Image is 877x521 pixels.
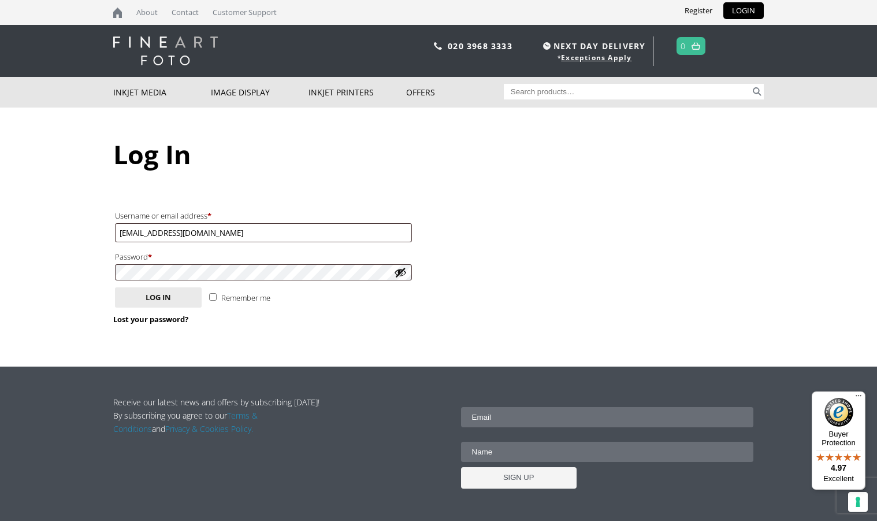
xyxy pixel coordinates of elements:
p: Receive our latest news and offers by subscribing [DATE]! By subscribing you agree to our and [113,396,326,435]
button: Your consent preferences for tracking technologies [848,492,868,512]
p: Buyer Protection [812,430,865,447]
a: Lost your password? [113,314,188,324]
span: Remember me [221,293,270,303]
input: Name [461,442,754,462]
img: basket.svg [692,42,700,50]
button: Trusted Shops TrustmarkBuyer Protection4.97Excellent [812,391,865,490]
a: 020 3968 3333 [448,40,512,51]
img: logo-white.svg [113,36,218,65]
a: Image Display [211,77,309,108]
button: Log in [115,287,202,308]
button: Show password [394,266,407,279]
span: 4.97 [831,463,846,472]
a: Inkjet Printers [309,77,406,108]
img: time.svg [543,42,551,50]
a: Exceptions Apply [561,53,631,62]
a: Privacy & Cookies Policy. [165,423,253,434]
label: Username or email address [115,208,412,223]
a: 0 [681,38,686,54]
h1: Log In [113,136,764,172]
input: Search products… [504,84,751,99]
img: Trusted Shops Trustmark [824,398,853,427]
p: Excellent [812,474,865,483]
a: Register [676,2,721,19]
input: SIGN UP [461,467,577,489]
img: phone.svg [434,42,442,50]
input: Email [461,407,754,427]
label: Password [115,249,412,264]
a: Inkjet Media [113,77,211,108]
button: Search [750,84,764,99]
a: LOGIN [723,2,764,19]
input: Remember me [209,293,217,301]
button: Menu [852,391,865,405]
a: Offers [406,77,504,108]
span: NEXT DAY DELIVERY [540,39,645,53]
